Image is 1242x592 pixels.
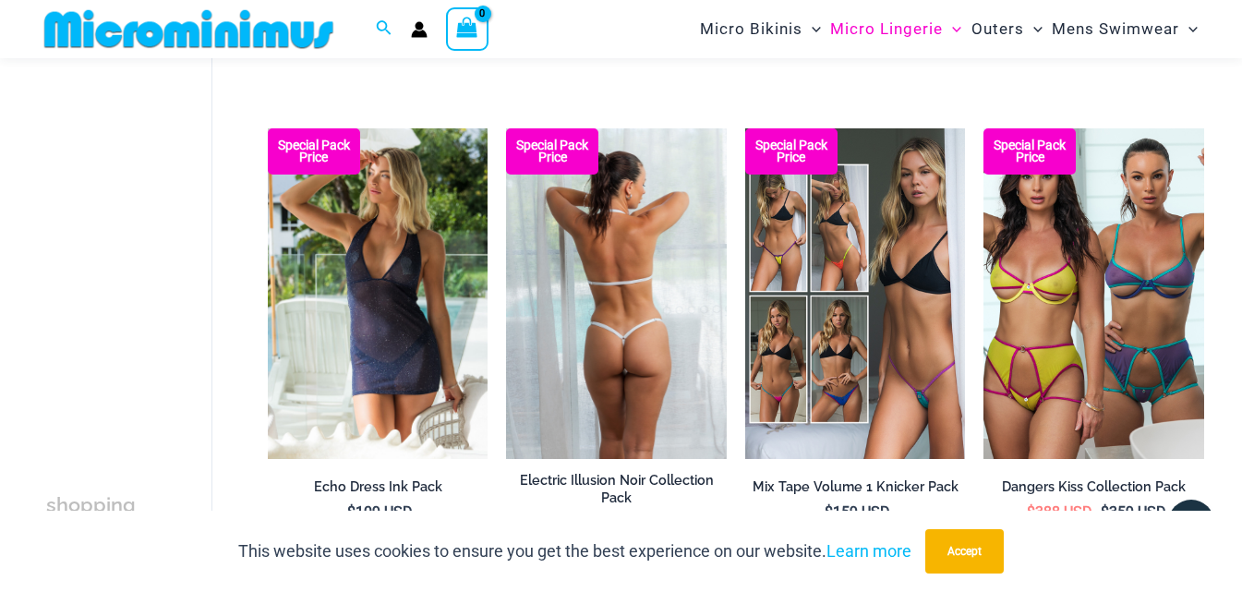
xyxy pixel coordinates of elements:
span: $ [825,503,833,521]
bdi: 109 USD [347,503,413,521]
a: Pack F Pack BPack B [745,128,966,459]
h3: Lingerie Packs [46,489,147,583]
a: Learn more [826,541,911,561]
span: $ [347,503,356,521]
h2: Echo Dress Ink Pack [268,478,488,496]
b: Special Pack Price [506,139,598,163]
span: Mens Swimwear [1052,6,1179,53]
a: View Shopping Cart, empty [446,7,488,50]
iframe: TrustedSite Certified [46,62,212,431]
a: Dangers kiss Collection Pack Dangers Kiss Solar Flair 1060 Bra 611 Micro 1760 Garter 03Dangers Ki... [983,128,1204,459]
button: Accept [925,529,1004,574]
span: Menu Toggle [802,6,821,53]
a: Mens SwimwearMenu ToggleMenu Toggle [1047,6,1202,53]
b: Special Pack Price [268,139,360,163]
span: Menu Toggle [1024,6,1043,53]
img: Pack F [745,128,966,459]
img: Electric Illusion Noir 1949 Bodysuit 04 [506,128,727,459]
a: Electric Illusion Noir Collection Pack [506,472,727,513]
h2: Dangers Kiss Collection Pack [983,478,1204,496]
a: Echo Dress Ink Pack [268,478,488,502]
a: OutersMenu ToggleMenu Toggle [967,6,1047,53]
bdi: 388 USD [1027,503,1092,521]
a: Echo Ink 5671 Dress 682 Thong 07 Echo Ink 5671 Dress 682 Thong 08Echo Ink 5671 Dress 682 Thong 08 [268,128,488,459]
b: Special Pack Price [983,139,1076,163]
a: Dangers Kiss Collection Pack [983,478,1204,502]
a: Collection Pack (3) Electric Illusion Noir 1949 Bodysuit 04Electric Illusion Noir 1949 Bodysuit 04 [506,128,727,459]
a: Search icon link [376,18,392,41]
span: $ [1101,503,1109,521]
span: Menu Toggle [943,6,961,53]
h2: Mix Tape Volume 1 Knicker Pack [745,478,966,496]
a: Micro LingerieMenu ToggleMenu Toggle [826,6,966,53]
a: Mix Tape Volume 1 Knicker Pack [745,478,966,502]
p: This website uses cookies to ensure you get the best experience on our website. [238,538,911,565]
span: Menu Toggle [1179,6,1198,53]
bdi: 359 USD [1101,503,1166,521]
b: Special Pack Price [745,139,838,163]
span: Outers [971,6,1024,53]
a: Account icon link [411,21,428,38]
span: shopping [46,493,136,516]
img: Echo Ink 5671 Dress 682 Thong 07 [268,128,488,459]
img: Dangers kiss Collection Pack [983,128,1204,459]
span: Micro Lingerie [830,6,943,53]
bdi: 159 USD [825,503,890,521]
h2: Electric Illusion Noir Collection Pack [506,472,727,506]
span: $ [1027,503,1035,521]
a: Micro BikinisMenu ToggleMenu Toggle [695,6,826,53]
span: Micro Bikinis [700,6,802,53]
img: MM SHOP LOGO FLAT [37,8,341,50]
nav: Site Navigation [693,3,1205,55]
